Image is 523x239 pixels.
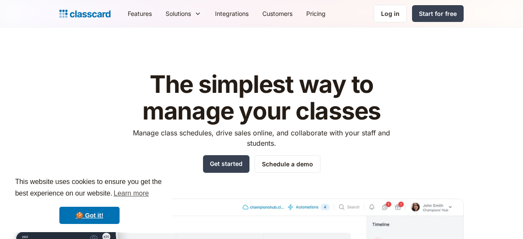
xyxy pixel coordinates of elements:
a: Integrations [208,4,255,23]
a: Schedule a demo [255,155,320,173]
a: Start for free [412,5,464,22]
h1: The simplest way to manage your classes [125,71,398,124]
a: Customers [255,4,299,23]
a: Pricing [299,4,332,23]
a: home [59,8,111,20]
div: Log in [381,9,400,18]
a: Features [121,4,159,23]
div: Solutions [166,9,191,18]
div: Solutions [159,4,208,23]
span: This website uses cookies to ensure you get the best experience on our website. [15,177,164,200]
div: Start for free [419,9,457,18]
a: Log in [374,5,407,22]
a: dismiss cookie message [59,207,120,224]
p: Manage class schedules, drive sales online, and collaborate with your staff and students. [125,128,398,148]
a: Get started [203,155,249,173]
div: cookieconsent [7,169,172,232]
a: learn more about cookies [112,187,150,200]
